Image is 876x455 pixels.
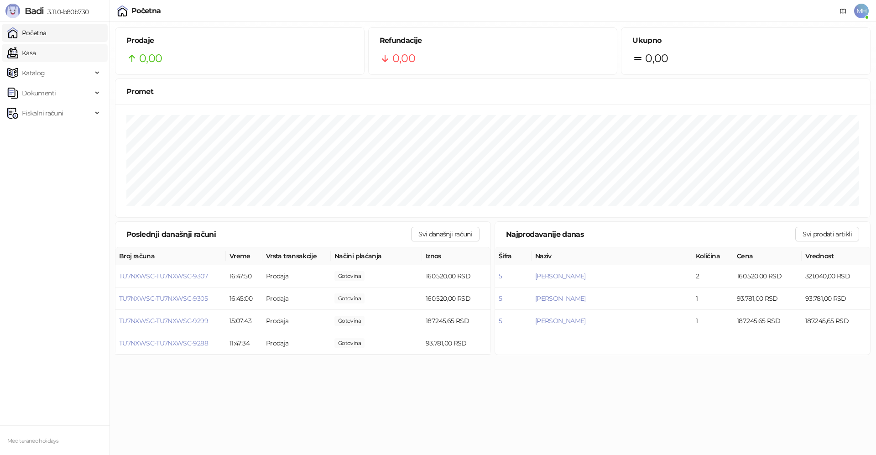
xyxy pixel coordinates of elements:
td: 2 [692,265,733,288]
td: 160.520,00 RSD [733,265,802,288]
span: 0,00 [334,316,365,326]
td: 187.245,65 RSD [422,310,490,332]
button: Svi današnji računi [411,227,480,241]
a: Dokumentacija [836,4,850,18]
button: [PERSON_NAME] [535,272,586,280]
td: 187.245,65 RSD [802,310,870,332]
button: Svi prodati artikli [795,227,859,241]
td: 1 [692,288,733,310]
span: 0,00 [334,338,365,348]
span: 0,00 [392,50,415,67]
td: 321.040,00 RSD [802,265,870,288]
button: 5 [499,294,502,303]
td: 160.520,00 RSD [422,288,490,310]
span: Katalog [22,64,45,82]
button: [PERSON_NAME] [535,317,586,325]
th: Načini plaćanja [331,247,422,265]
span: MH [854,4,869,18]
span: Fiskalni računi [22,104,63,122]
div: Poslednji današnji računi [126,229,411,240]
td: Prodaja [262,310,331,332]
td: 187.245,65 RSD [733,310,802,332]
button: TU7NXWSC-TU7NXWSC-9305 [119,294,208,303]
td: 16:45:00 [226,288,262,310]
th: Broj računa [115,247,226,265]
td: Prodaja [262,332,331,355]
td: 93.781,00 RSD [422,332,490,355]
button: 5 [499,317,502,325]
img: Logo [5,4,20,18]
span: 0,00 [139,50,162,67]
th: Vrsta transakcije [262,247,331,265]
button: TU7NXWSC-TU7NXWSC-9307 [119,272,208,280]
td: Prodaja [262,288,331,310]
span: 0,00 [645,50,668,67]
span: 0,00 [334,293,365,303]
div: Najprodavanije danas [506,229,795,240]
th: Količina [692,247,733,265]
td: 1 [692,310,733,332]
span: Badi [25,5,44,16]
td: 15:07:43 [226,310,262,332]
span: 3.11.0-b80b730 [44,8,89,16]
button: TU7NXWSC-TU7NXWSC-9299 [119,317,208,325]
td: 160.520,00 RSD [422,265,490,288]
a: Početna [7,24,47,42]
td: 93.781,00 RSD [733,288,802,310]
th: Šifra [495,247,532,265]
th: Vreme [226,247,262,265]
small: Mediteraneo holidays [7,438,58,444]
th: Naziv [532,247,692,265]
td: 16:47:50 [226,265,262,288]
button: [PERSON_NAME] [535,294,586,303]
span: Dokumenti [22,84,56,102]
div: Promet [126,86,859,97]
h5: Prodaje [126,35,353,46]
td: 93.781,00 RSD [802,288,870,310]
span: 0,00 [334,271,365,281]
a: Kasa [7,44,36,62]
h5: Ukupno [632,35,859,46]
td: Prodaja [262,265,331,288]
div: Početna [131,7,161,15]
button: 5 [499,272,502,280]
th: Vrednost [802,247,870,265]
td: 11:47:34 [226,332,262,355]
th: Cena [733,247,802,265]
button: TU7NXWSC-TU7NXWSC-9288 [119,339,208,347]
th: Iznos [422,247,490,265]
h5: Refundacije [380,35,606,46]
